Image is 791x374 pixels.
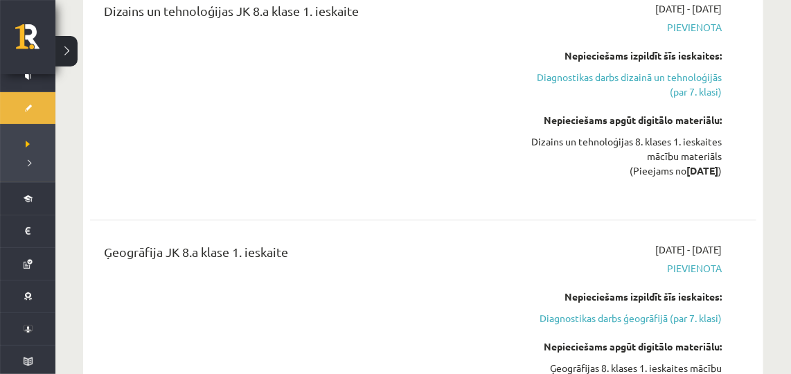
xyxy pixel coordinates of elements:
[530,48,722,63] div: Nepieciešams izpildīt šīs ieskaites:
[655,242,722,257] span: [DATE] - [DATE]
[530,339,722,354] div: Nepieciešams apgūt digitālo materiālu:
[686,164,718,177] strong: [DATE]
[530,311,722,326] a: Diagnostikas darbs ģeogrāfijā (par 7. klasi)
[104,1,509,27] div: Dizains un tehnoloģijas JK 8.a klase 1. ieskaite
[530,113,722,127] div: Nepieciešams apgūt digitālo materiālu:
[530,70,722,99] a: Diagnostikas darbs dizainā un tehnoloģijās (par 7. klasi)
[530,20,722,35] span: Pievienota
[530,290,722,304] div: Nepieciešams izpildīt šīs ieskaites:
[530,134,722,178] div: Dizains un tehnoloģijas 8. klases 1. ieskaites mācību materiāls (Pieejams no )
[655,1,722,16] span: [DATE] - [DATE]
[15,24,55,59] a: Rīgas 1. Tālmācības vidusskola
[104,242,509,268] div: Ģeogrāfija JK 8.a klase 1. ieskaite
[530,261,722,276] span: Pievienota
